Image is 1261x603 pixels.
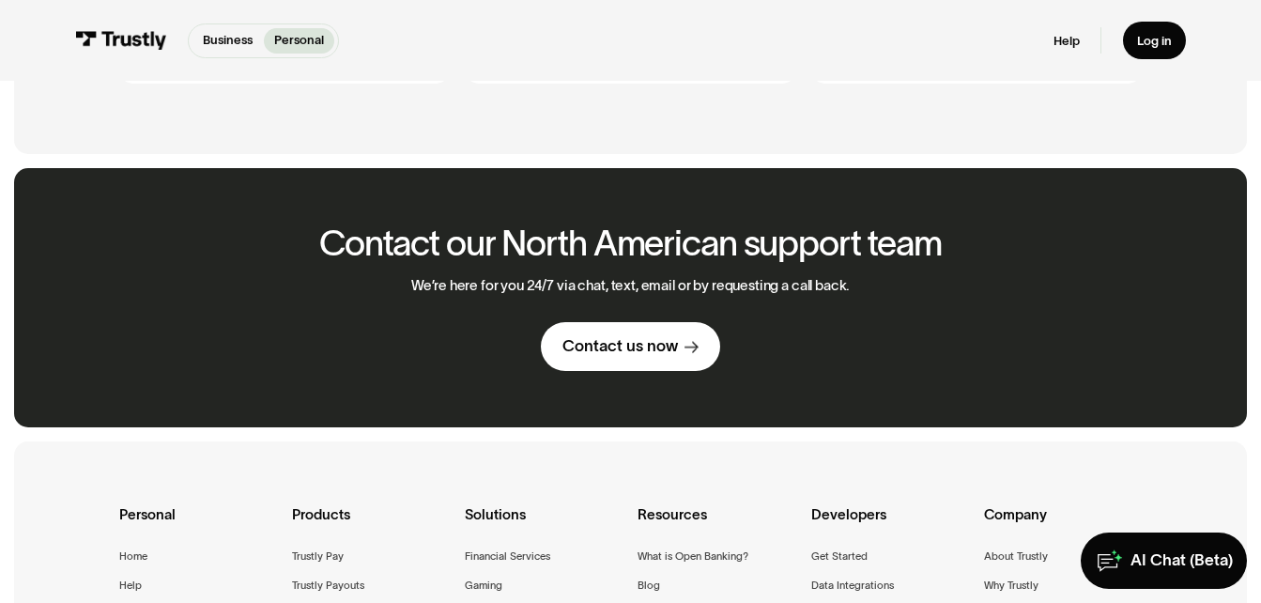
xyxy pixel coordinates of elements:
div: Developers [811,503,969,548]
a: What is Open Banking? [638,548,748,565]
a: AI Chat (Beta) [1081,533,1247,589]
div: AI Chat (Beta) [1130,550,1233,571]
a: Get Started [811,548,868,565]
img: Trustly Logo [75,31,167,51]
div: Contact us now [562,336,678,357]
div: Log in [1137,33,1172,49]
div: Company [984,503,1142,548]
a: Gaming [465,577,502,595]
div: Personal [119,503,277,548]
a: Trustly Payouts [292,577,364,595]
p: We’re here for you 24/7 via chat, text, email or by requesting a call back. [411,277,851,294]
a: Blog [638,577,660,595]
a: Help [1053,33,1080,49]
a: Contact us now [541,322,720,371]
a: Help [119,577,142,595]
a: Financial Services [465,548,550,565]
a: About Trustly [984,548,1048,565]
a: Data Integrations [811,577,894,595]
a: Business [192,28,264,54]
div: Solutions [465,503,623,548]
div: Resources [638,503,795,548]
a: Home [119,548,147,565]
a: Trustly Pay [292,548,344,565]
h2: Contact our North American support team [319,224,942,263]
p: Business [203,31,253,50]
p: Personal [274,31,324,50]
a: Log in [1123,22,1186,59]
a: Why Trustly [984,577,1038,595]
div: Products [292,503,450,548]
a: Personal [264,28,335,54]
